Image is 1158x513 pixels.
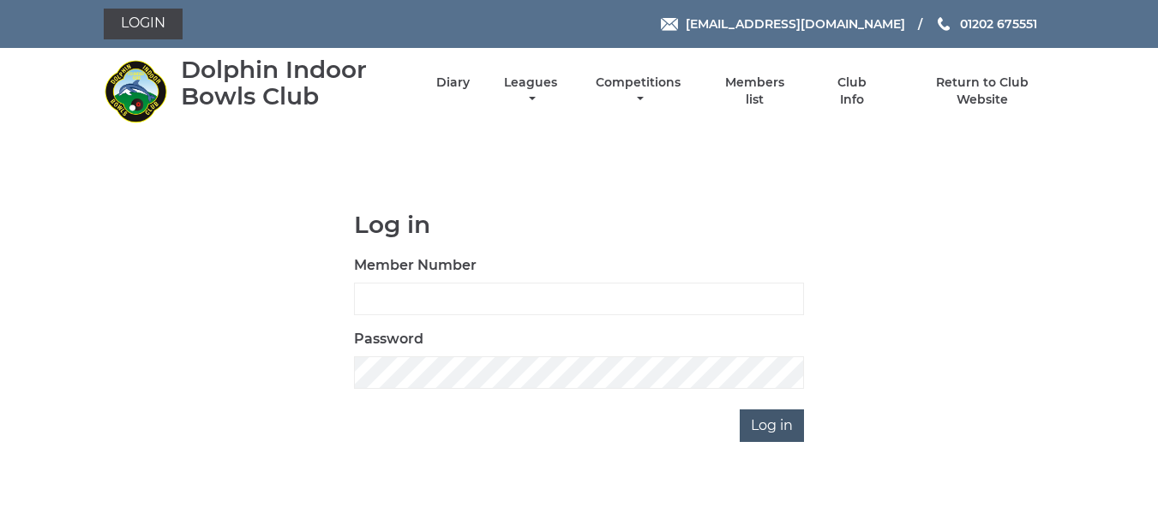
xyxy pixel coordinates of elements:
a: Email [EMAIL_ADDRESS][DOMAIN_NAME] [661,15,905,33]
img: Email [661,18,678,31]
input: Log in [740,409,804,442]
img: Phone us [938,17,950,31]
a: Competitions [592,75,686,108]
img: Dolphin Indoor Bowls Club [104,59,168,123]
label: Member Number [354,255,477,276]
a: Login [104,9,183,39]
a: Phone us 01202 675551 [935,15,1037,33]
a: Club Info [825,75,880,108]
a: Diary [436,75,470,91]
span: [EMAIL_ADDRESS][DOMAIN_NAME] [686,16,905,32]
div: Dolphin Indoor Bowls Club [181,57,406,110]
a: Members list [715,75,794,108]
h1: Log in [354,212,804,238]
span: 01202 675551 [960,16,1037,32]
a: Return to Club Website [909,75,1054,108]
a: Leagues [500,75,561,108]
label: Password [354,329,423,349]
